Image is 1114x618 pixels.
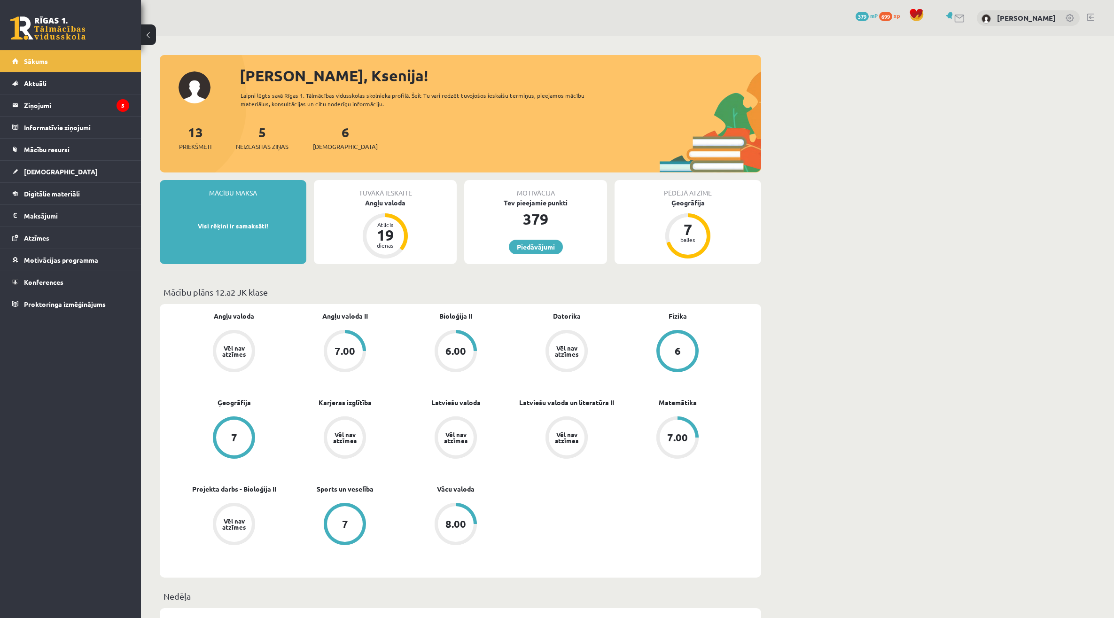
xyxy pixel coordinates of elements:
div: 379 [464,208,607,230]
a: 5Neizlasītās ziņas [236,124,288,151]
div: 19 [371,227,399,243]
a: [PERSON_NAME] [997,13,1056,23]
span: xp [894,12,900,19]
a: Vācu valoda [437,484,475,494]
a: 6 [622,330,733,374]
div: Tev pieejamie punkti [464,198,607,208]
a: Maksājumi [12,205,129,227]
div: 8.00 [445,519,466,529]
a: [DEMOGRAPHIC_DATA] [12,161,129,182]
div: Vēl nav atzīmes [553,345,580,357]
span: Digitālie materiāli [24,189,80,198]
div: Motivācija [464,180,607,198]
p: Mācību plāns 12.a2 JK klase [164,286,757,298]
legend: Informatīvie ziņojumi [24,117,129,138]
a: Vēl nav atzīmes [179,330,289,374]
a: Latviešu valoda [431,398,481,407]
span: Atzīmes [24,234,49,242]
a: Atzīmes [12,227,129,249]
div: 7.00 [335,346,355,356]
div: balles [674,237,702,243]
i: 5 [117,99,129,112]
a: 7 [179,416,289,461]
div: Atlicis [371,222,399,227]
a: 8.00 [400,503,511,547]
a: Vēl nav atzīmes [511,330,622,374]
a: Ģeogrāfija [218,398,251,407]
a: Sākums [12,50,129,72]
a: Konferences [12,271,129,293]
div: Vēl nav atzīmes [332,431,358,444]
div: 6 [675,346,681,356]
span: [DEMOGRAPHIC_DATA] [313,142,378,151]
a: Ģeogrāfija 7 balles [615,198,761,260]
legend: Ziņojumi [24,94,129,116]
div: 6.00 [445,346,466,356]
span: 699 [879,12,892,21]
a: Aktuāli [12,72,129,94]
span: [DEMOGRAPHIC_DATA] [24,167,98,176]
a: Matemātika [659,398,697,407]
a: Proktoringa izmēģinājums [12,293,129,315]
a: Vēl nav atzīmes [179,503,289,547]
a: Datorika [553,311,581,321]
div: Vēl nav atzīmes [221,518,247,530]
span: Neizlasītās ziņas [236,142,288,151]
div: Pēdējā atzīme [615,180,761,198]
div: Vēl nav atzīmes [553,431,580,444]
div: Laipni lūgts savā Rīgas 1. Tālmācības vidusskolas skolnieka profilā. Šeit Tu vari redzēt tuvojošo... [241,91,601,108]
legend: Maksājumi [24,205,129,227]
a: Angļu valoda [214,311,254,321]
a: Informatīvie ziņojumi [12,117,129,138]
img: Ksenija Tereško [982,14,991,23]
span: Proktoringa izmēģinājums [24,300,106,308]
a: Digitālie materiāli [12,183,129,204]
a: 7.00 [289,330,400,374]
div: 7 [342,519,348,529]
a: Vēl nav atzīmes [289,416,400,461]
a: 7.00 [622,416,733,461]
a: Fizika [669,311,687,321]
span: Motivācijas programma [24,256,98,264]
p: Nedēļa [164,590,757,602]
div: 7 [231,432,237,443]
span: 379 [856,12,869,21]
a: 7 [289,503,400,547]
a: Piedāvājumi [509,240,563,254]
div: Vēl nav atzīmes [443,431,469,444]
div: Angļu valoda [314,198,457,208]
span: mP [870,12,878,19]
a: Projekta darbs - Bioloģija II [192,484,276,494]
div: 7 [674,222,702,237]
a: Rīgas 1. Tālmācības vidusskola [10,16,86,40]
div: 7.00 [667,432,688,443]
a: Mācību resursi [12,139,129,160]
div: Vēl nav atzīmes [221,345,247,357]
p: Visi rēķini ir samaksāti! [164,221,302,231]
a: 379 mP [856,12,878,19]
div: dienas [371,243,399,248]
a: Ziņojumi5 [12,94,129,116]
span: Mācību resursi [24,145,70,154]
span: Priekšmeti [179,142,211,151]
span: Sākums [24,57,48,65]
a: Sports un veselība [317,484,374,494]
a: 13Priekšmeti [179,124,211,151]
a: Latviešu valoda un literatūra II [519,398,614,407]
a: Motivācijas programma [12,249,129,271]
span: Konferences [24,278,63,286]
span: Aktuāli [24,79,47,87]
div: Tuvākā ieskaite [314,180,457,198]
a: 6.00 [400,330,511,374]
div: Ģeogrāfija [615,198,761,208]
a: Vēl nav atzīmes [511,416,622,461]
div: Mācību maksa [160,180,306,198]
div: [PERSON_NAME], Ksenija! [240,64,761,87]
a: 699 xp [879,12,904,19]
a: Angļu valoda II [322,311,368,321]
a: 6[DEMOGRAPHIC_DATA] [313,124,378,151]
a: Angļu valoda Atlicis 19 dienas [314,198,457,260]
a: Vēl nav atzīmes [400,416,511,461]
a: Karjeras izglītība [319,398,372,407]
a: Bioloģija II [439,311,472,321]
